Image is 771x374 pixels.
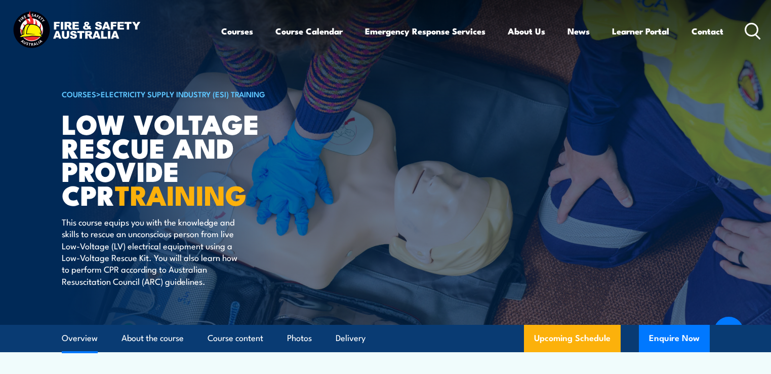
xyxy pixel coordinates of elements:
[62,216,247,287] p: This course equips you with the knowledge and skills to rescue an unconscious person from live Lo...
[101,88,265,99] a: Electricity Supply Industry (ESI) Training
[639,325,710,352] button: Enquire Now
[62,88,312,100] h6: >
[62,325,98,352] a: Overview
[508,18,545,45] a: About Us
[612,18,669,45] a: Learner Portal
[221,18,253,45] a: Courses
[365,18,485,45] a: Emergency Response Services
[115,173,247,215] strong: TRAINING
[287,325,312,352] a: Photos
[692,18,723,45] a: Contact
[567,18,590,45] a: News
[62,88,96,99] a: COURSES
[62,111,312,206] h1: Low Voltage Rescue and Provide CPR
[275,18,343,45] a: Course Calendar
[121,325,184,352] a: About the course
[208,325,263,352] a: Course content
[336,325,366,352] a: Delivery
[524,325,621,352] a: Upcoming Schedule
